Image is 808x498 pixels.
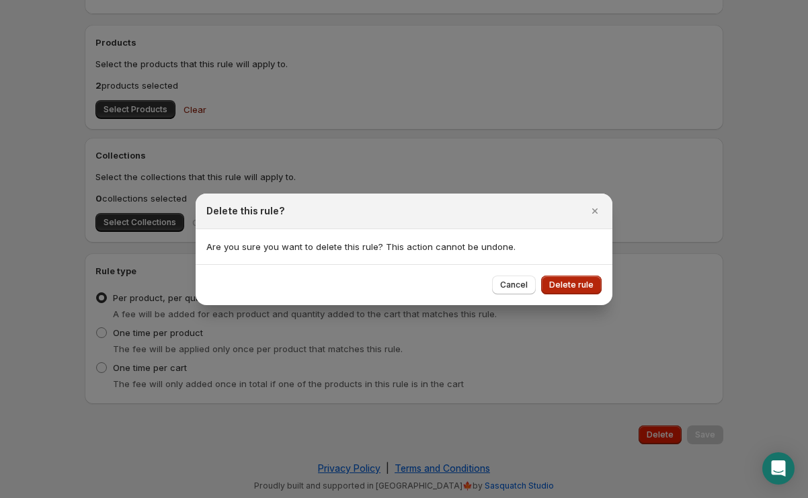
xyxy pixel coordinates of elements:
span: Cancel [500,280,528,290]
button: Cancel [492,276,536,294]
div: Open Intercom Messenger [762,452,795,485]
h2: Delete this rule? [206,204,285,218]
button: Close [585,202,604,220]
button: Delete rule [541,276,602,294]
p: Are you sure you want to delete this rule? This action cannot be undone. [206,240,602,253]
span: Delete rule [549,280,594,290]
